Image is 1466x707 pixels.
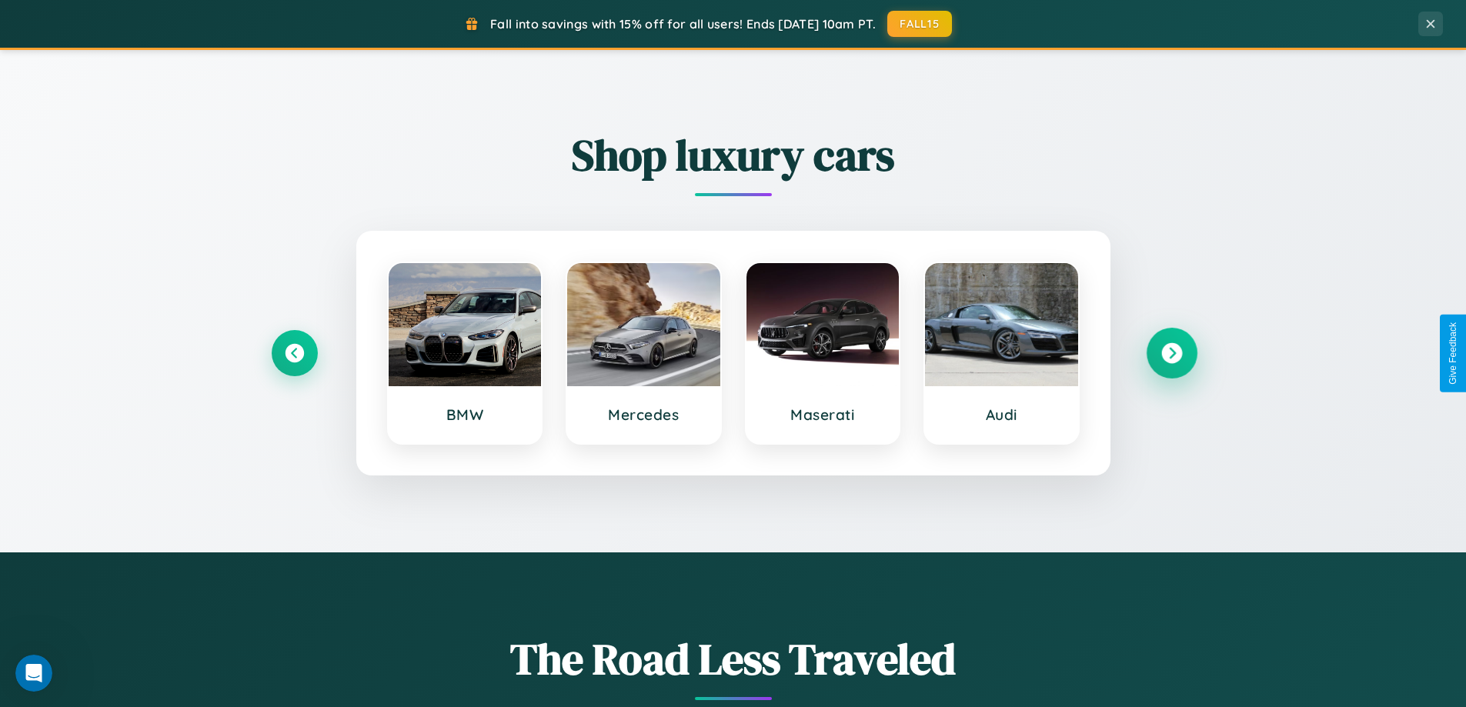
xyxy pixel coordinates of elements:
[887,11,952,37] button: FALL15
[272,125,1195,185] h2: Shop luxury cars
[1448,322,1458,385] div: Give Feedback
[490,16,876,32] span: Fall into savings with 15% off for all users! Ends [DATE] 10am PT.
[762,405,884,424] h3: Maserati
[404,405,526,424] h3: BMW
[272,629,1195,689] h1: The Road Less Traveled
[15,655,52,692] iframe: Intercom live chat
[583,405,705,424] h3: Mercedes
[940,405,1063,424] h3: Audi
